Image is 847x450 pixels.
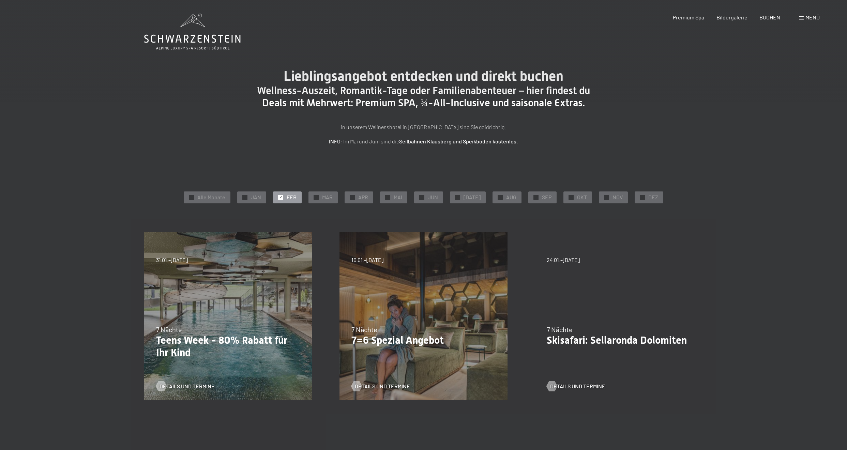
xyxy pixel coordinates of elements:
[428,193,438,201] span: JUN
[612,193,623,201] span: NOV
[547,325,573,333] span: 7 Nächte
[673,14,704,20] a: Premium Spa
[351,325,377,333] span: 7 Nächte
[351,195,354,200] span: ✓
[577,193,587,201] span: OKT
[156,256,188,264] span: 31.01.–[DATE]
[648,193,658,201] span: DEZ
[160,383,215,390] span: Details und Termine
[421,195,423,200] span: ✓
[805,14,820,20] span: Menü
[284,68,563,84] span: Lieblingsangebot entdecken und direkt buchen
[641,195,644,200] span: ✓
[315,195,318,200] span: ✓
[287,193,297,201] span: FEB
[156,334,300,359] p: Teens Week - 80% Rabatt für Ihr Kind
[542,193,551,201] span: SEP
[550,383,605,390] span: Details und Termine
[253,123,594,131] p: In unserem Wellnesshotel in [GEOGRAPHIC_DATA] sind Sie goldrichtig.
[355,383,410,390] span: Details und Termine
[605,195,608,200] span: ✓
[329,138,341,144] strong: INFO
[759,14,780,20] a: BUCHEN
[456,195,459,200] span: ✓
[197,193,225,201] span: Alle Monate
[358,193,368,201] span: APR
[399,138,516,144] strong: Seilbahnen Klausberg und Speikboden kostenlos
[547,256,580,264] span: 24.01.–[DATE]
[322,193,333,201] span: MAR
[547,334,691,346] p: Skisafari: Sellaronda Dolomiten
[499,195,502,200] span: ✓
[244,195,246,200] span: ✓
[251,193,261,201] span: JAN
[506,193,516,201] span: AUG
[190,195,193,200] span: ✓
[394,193,402,201] span: MAI
[156,383,215,390] a: Details und Termine
[570,195,573,200] span: ✓
[547,383,605,390] a: Details und Termine
[279,195,282,200] span: ✓
[253,137,594,146] p: : Im Mai und Juni sind die .
[351,334,496,346] p: 7=6 Spezial Angebot
[387,195,389,200] span: ✓
[535,195,538,200] span: ✓
[464,193,481,201] span: [DATE]
[351,383,410,390] a: Details und Termine
[351,256,383,264] span: 10.01.–[DATE]
[156,325,182,333] span: 7 Nächte
[716,14,747,20] a: Bildergalerie
[257,84,590,109] span: Wellness-Auszeit, Romantik-Tage oder Familienabenteuer – hier findest du Deals mit Mehrwert: Prem...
